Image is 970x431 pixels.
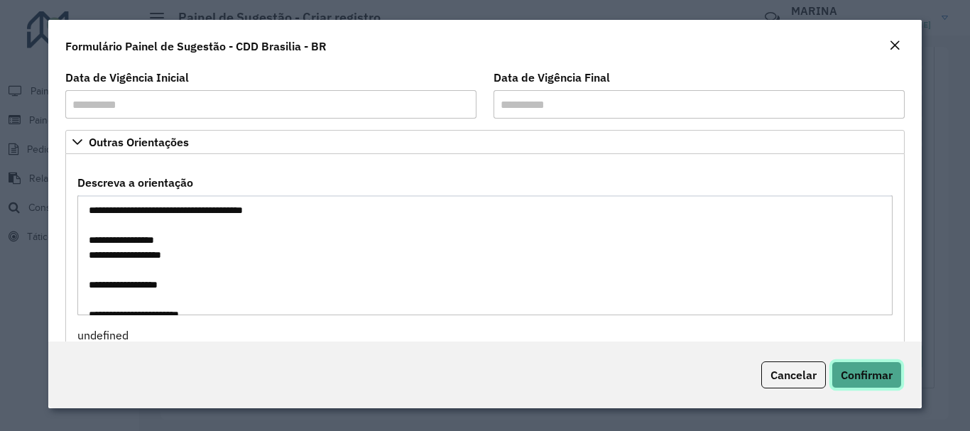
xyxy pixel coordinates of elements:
[770,368,817,382] span: Cancelar
[89,136,189,148] span: Outras Orientações
[889,40,900,51] em: Fechar
[65,69,189,86] label: Data de Vigência Inicial
[832,361,902,388] button: Confirmar
[77,174,193,191] label: Descreva a orientação
[841,368,893,382] span: Confirmar
[885,37,905,55] button: Close
[65,38,327,55] h4: Formulário Painel de Sugestão - CDD Brasilia - BR
[761,361,826,388] button: Cancelar
[494,69,610,86] label: Data de Vigência Final
[77,328,129,342] span: undefined
[65,130,904,154] a: Outras Orientações
[65,154,904,351] div: Outras Orientações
